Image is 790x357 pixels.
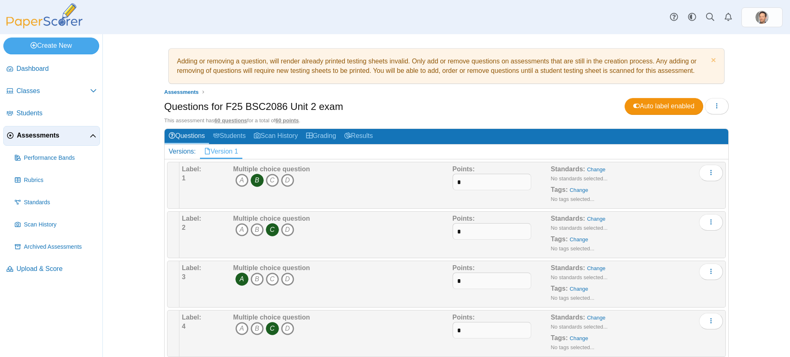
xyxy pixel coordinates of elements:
[281,322,294,335] i: D
[340,129,377,144] a: Results
[755,11,769,24] img: ps.HSacT1knwhZLr8ZK
[209,129,250,144] a: Students
[235,223,249,236] i: A
[16,264,97,273] span: Upload & Score
[16,86,90,96] span: Classes
[235,273,249,286] i: A
[551,274,608,280] small: No standards selected...
[182,166,201,173] b: Label:
[16,64,97,73] span: Dashboard
[3,59,100,79] a: Dashboard
[233,166,310,173] b: Multiple choice question
[625,98,703,114] a: Auto label enabled
[12,215,100,235] a: Scan History
[165,145,200,159] div: Versions:
[182,273,186,280] b: 3
[453,264,475,271] b: Points:
[551,264,586,271] b: Standards:
[699,165,723,181] button: More options
[251,322,264,335] i: B
[587,216,606,222] a: Change
[233,314,310,321] b: Multiple choice question
[12,193,100,212] a: Standards
[551,295,595,301] small: No tags selected...
[233,215,310,222] b: Multiple choice question
[266,322,279,335] i: C
[587,315,606,321] a: Change
[302,129,340,144] a: Grading
[551,166,586,173] b: Standards:
[587,265,606,271] a: Change
[570,335,588,341] a: Change
[709,57,716,65] a: Dismiss notice
[200,145,242,159] a: Version 1
[551,215,586,222] b: Standards:
[453,314,475,321] b: Points:
[587,166,606,173] a: Change
[699,264,723,280] button: More options
[570,286,588,292] a: Change
[251,273,264,286] i: B
[235,174,249,187] i: A
[165,129,209,144] a: Questions
[551,334,568,341] b: Tags:
[24,198,97,207] span: Standards
[12,170,100,190] a: Rubrics
[699,313,723,329] button: More options
[24,176,97,184] span: Rubrics
[570,187,588,193] a: Change
[266,174,279,187] i: C
[281,174,294,187] i: D
[24,243,97,251] span: Archived Assessments
[551,245,595,252] small: No tags selected...
[24,221,97,229] span: Scan History
[182,215,201,222] b: Label:
[551,324,608,330] small: No standards selected...
[3,37,99,54] a: Create New
[570,236,588,243] a: Change
[551,236,568,243] b: Tags:
[17,131,90,140] span: Assessments
[551,175,608,182] small: No standards selected...
[281,273,294,286] i: D
[551,196,595,202] small: No tags selected...
[275,117,299,124] u: 60 points
[164,117,729,124] div: This assessment has for a total of .
[551,314,586,321] b: Standards:
[182,224,186,231] b: 2
[164,89,199,95] span: Assessments
[251,223,264,236] i: B
[12,148,100,168] a: Performance Bands
[233,264,310,271] b: Multiple choice question
[633,103,695,110] span: Auto label enabled
[3,104,100,124] a: Students
[235,322,249,335] i: A
[551,186,568,193] b: Tags:
[164,100,343,114] h1: Questions for F25 BSC2086 Unit 2 exam
[214,117,247,124] u: 60 questions
[453,215,475,222] b: Points:
[182,314,201,321] b: Label:
[3,23,86,30] a: PaperScorer
[699,214,723,231] button: More options
[755,11,769,24] span: Patrick Rowe
[719,8,737,26] a: Alerts
[251,174,264,187] i: B
[182,175,186,182] b: 1
[3,126,100,146] a: Assessments
[266,273,279,286] i: C
[12,237,100,257] a: Archived Assessments
[3,82,100,101] a: Classes
[3,259,100,279] a: Upload & Score
[182,323,186,330] b: 4
[551,285,568,292] b: Tags:
[182,264,201,271] b: Label:
[281,223,294,236] i: D
[24,154,97,162] span: Performance Bands
[266,223,279,236] i: C
[551,225,608,231] small: No standards selected...
[3,3,86,28] img: PaperScorer
[250,129,302,144] a: Scan History
[173,53,720,79] div: Adding or removing a question, will render already printed testing sheets invalid. Only add or re...
[741,7,783,27] a: ps.HSacT1knwhZLr8ZK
